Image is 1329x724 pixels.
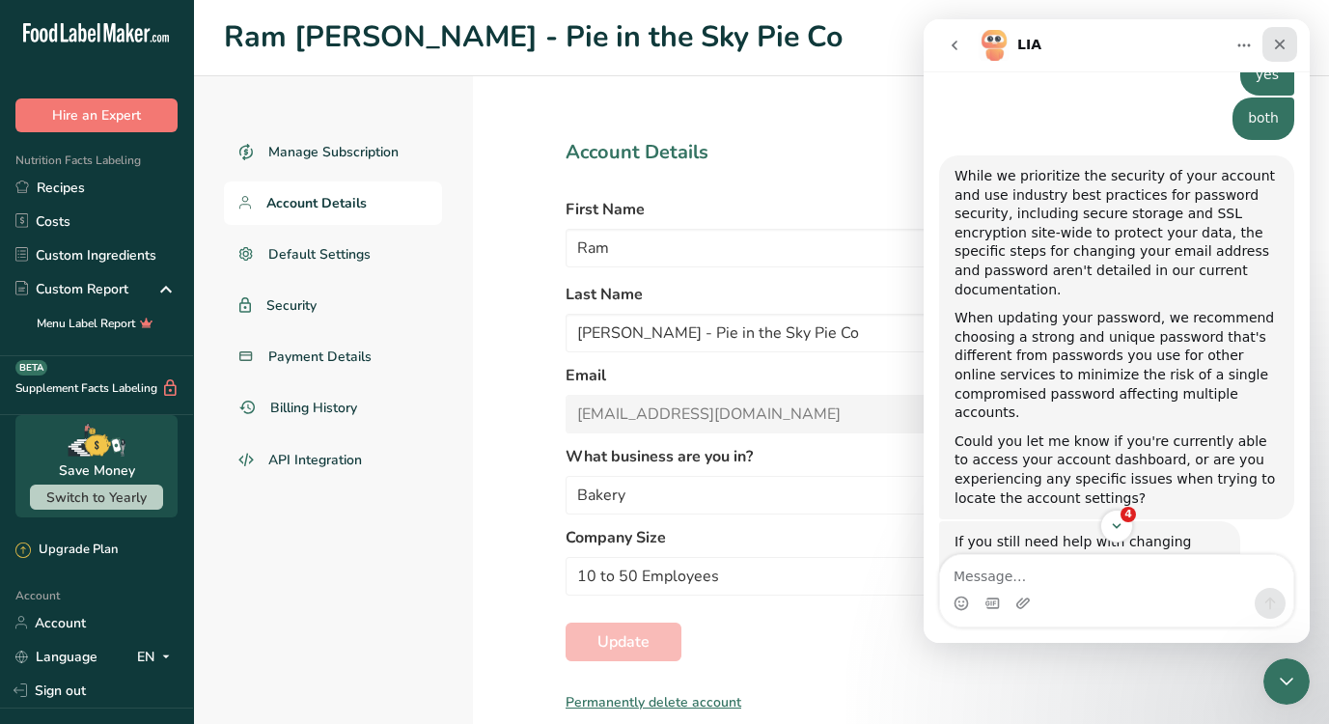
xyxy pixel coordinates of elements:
span: Security [266,295,317,316]
div: BETA [15,360,47,376]
span: API Integration [268,450,362,470]
a: Language [15,640,97,674]
h1: Ram [PERSON_NAME] - Pie in the Sky Pie Co [224,15,1298,60]
span: Billing History [270,398,357,418]
a: Billing History [224,386,442,430]
a: Manage Subscription [224,130,442,174]
span: Update [597,630,650,654]
span: Account Details [266,193,367,213]
iframe: Intercom live chat [1263,658,1310,705]
h1: Account Details [566,138,1056,167]
button: Hire an Expert [15,98,178,132]
div: EN [137,645,178,668]
button: Switch to Yearly [30,485,163,510]
span: Switch to Yearly [46,488,147,507]
label: What business are you in? [566,445,1056,468]
a: API Integration [224,437,442,484]
button: Update [566,623,681,661]
a: Account Details [224,181,442,225]
div: Upgrade Plan [15,541,118,560]
span: Payment Details [268,347,372,367]
span: Manage Subscription [268,142,399,162]
div: Custom Report [15,279,128,299]
div: Save Money [59,460,135,481]
a: Payment Details [224,335,442,378]
label: Company Size [566,526,1056,549]
label: Email [566,364,1056,387]
label: Last Name [566,283,1056,306]
a: Default Settings [224,233,442,276]
label: First Name [566,198,1056,221]
a: Security [224,284,442,327]
div: Permanently delete account [566,692,1056,712]
span: Default Settings [268,244,371,265]
iframe: Intercom live chat [924,19,1310,643]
